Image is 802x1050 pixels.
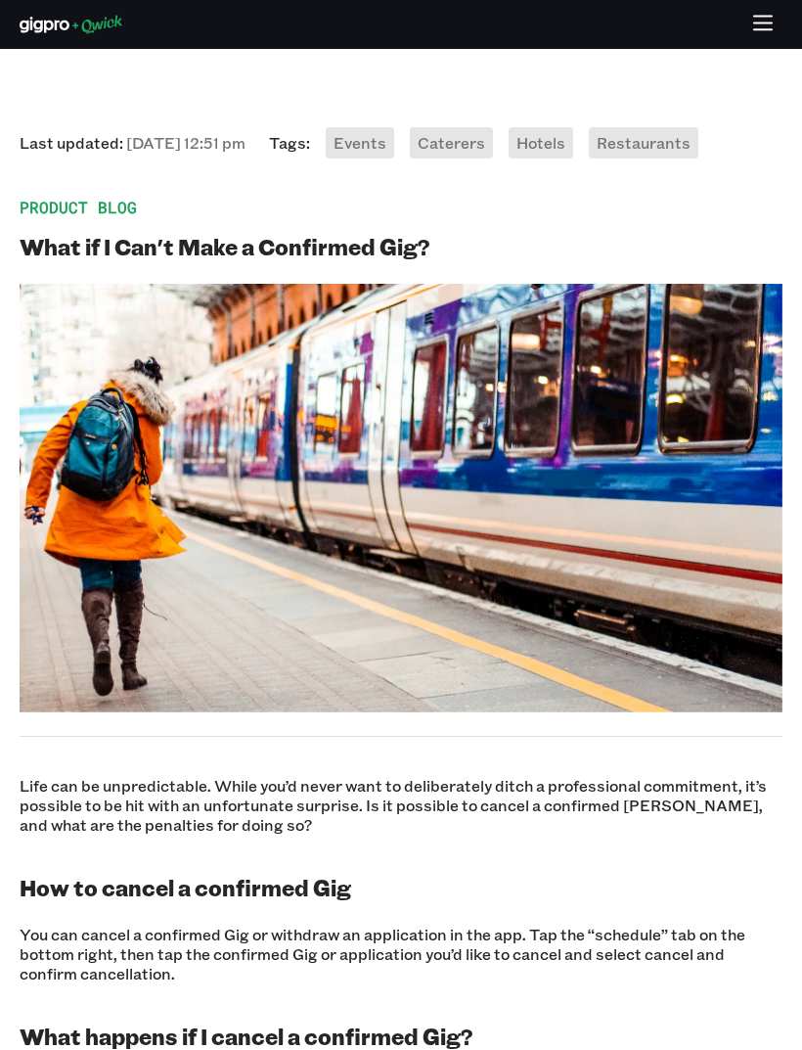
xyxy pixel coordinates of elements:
[516,132,565,153] span: Hotels
[20,198,782,217] span: Product Blog
[20,133,245,153] span: Last updated:
[334,132,386,153] span: Events
[20,233,782,260] h2: What if I Can't Make a Confirmed Gig?
[20,1023,782,1050] h2: What happens if I cancel a confirmed Gig?
[20,925,782,983] p: You can cancel a confirmed Gig or withdraw an application in the app. Tap the “schedule” tab on t...
[20,874,782,901] h2: How to cancel a confirmed Gig
[418,132,485,153] span: Caterers
[20,776,782,835] p: Life can be unpredictable. While you’d never want to deliberately ditch a professional commitment...
[126,132,245,153] span: [DATE] 12:51 pm
[269,133,310,153] span: Tags:
[20,284,782,712] img: missing the bus on the way to a Gig
[597,132,691,153] span: Restaurants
